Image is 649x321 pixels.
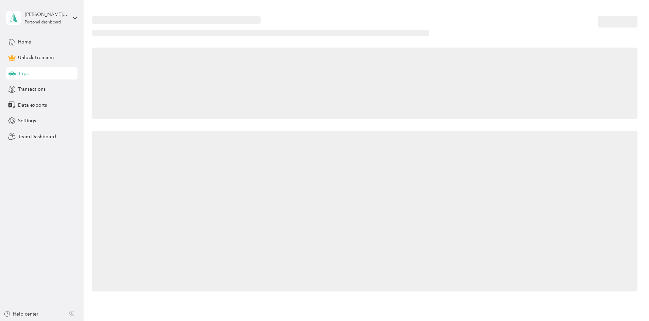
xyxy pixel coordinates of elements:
[18,86,46,93] span: Transactions
[4,310,38,318] button: Help center
[18,38,31,46] span: Home
[18,54,54,61] span: Unlock Premium
[18,70,29,77] span: Trips
[25,11,67,18] div: [PERSON_NAME][EMAIL_ADDRESS][DOMAIN_NAME]
[25,20,61,24] div: Personal dashboard
[18,133,56,140] span: Team Dashboard
[611,283,649,321] iframe: Everlance-gr Chat Button Frame
[18,117,36,124] span: Settings
[18,102,47,109] span: Data exports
